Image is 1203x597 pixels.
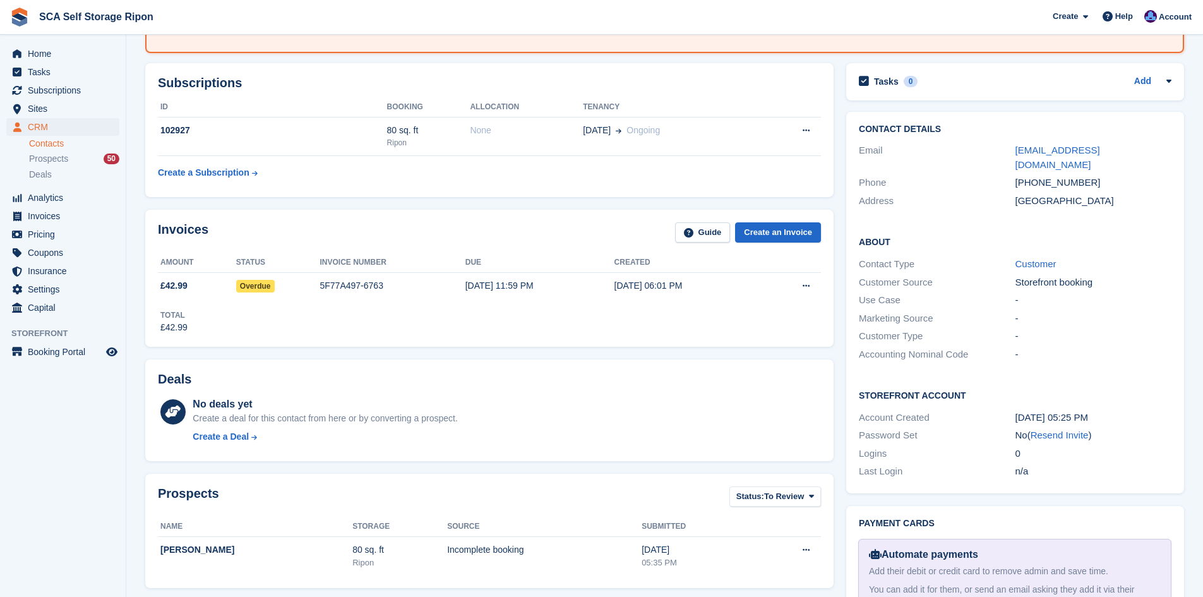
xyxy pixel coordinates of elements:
[158,486,219,510] h2: Prospects
[160,310,188,321] div: Total
[6,299,119,317] a: menu
[158,372,191,387] h2: Deals
[626,125,660,135] span: Ongoing
[1134,75,1151,89] a: Add
[6,244,119,262] a: menu
[1159,11,1192,23] span: Account
[28,100,104,118] span: Sites
[10,8,29,27] img: stora-icon-8386f47178a22dfd0bd8f6a31ec36ba5ce8667c1dd55bd0f319d3a0aa187defe.svg
[874,76,899,87] h2: Tasks
[29,168,119,181] a: Deals
[735,222,821,243] a: Create an Invoice
[387,124,470,137] div: 80 sq. ft
[583,124,611,137] span: [DATE]
[859,235,1171,248] h2: About
[859,143,1015,172] div: Email
[160,543,352,557] div: [PERSON_NAME]
[6,343,119,361] a: menu
[29,138,119,150] a: Contacts
[28,118,104,136] span: CRM
[470,97,583,118] th: Allocation
[34,6,159,27] a: SCA Self Storage Ripon
[28,343,104,361] span: Booking Portal
[28,280,104,298] span: Settings
[447,517,642,537] th: Source
[1015,311,1171,326] div: -
[6,63,119,81] a: menu
[1015,145,1100,170] a: [EMAIL_ADDRESS][DOMAIN_NAME]
[859,257,1015,272] div: Contact Type
[869,565,1161,578] div: Add their debit or credit card to remove admin and save time.
[158,124,387,137] div: 102927
[28,299,104,317] span: Capital
[29,152,119,166] a: Prospects 50
[1015,411,1171,425] div: [DATE] 05:25 PM
[28,207,104,225] span: Invoices
[6,118,119,136] a: menu
[158,166,249,179] div: Create a Subscription
[470,124,583,137] div: None
[642,557,754,569] div: 05:35 PM
[352,543,447,557] div: 80 sq. ft
[158,97,387,118] th: ID
[28,45,104,63] span: Home
[158,161,258,184] a: Create a Subscription
[859,519,1171,529] h2: Payment cards
[28,81,104,99] span: Subscriptions
[859,447,1015,461] div: Logins
[320,279,465,292] div: 5F77A497-6763
[447,543,642,557] div: Incomplete booking
[6,100,119,118] a: menu
[859,311,1015,326] div: Marketing Source
[160,279,188,292] span: £42.99
[6,45,119,63] a: menu
[1015,293,1171,308] div: -
[869,547,1161,562] div: Automate payments
[158,517,352,537] th: Name
[583,97,760,118] th: Tenancy
[1015,176,1171,190] div: [PHONE_NUMBER]
[859,411,1015,425] div: Account Created
[859,176,1015,190] div: Phone
[6,207,119,225] a: menu
[158,253,236,273] th: Amount
[1015,447,1171,461] div: 0
[193,430,457,443] a: Create a Deal
[29,169,52,181] span: Deals
[904,76,918,87] div: 0
[764,490,804,503] span: To Review
[28,63,104,81] span: Tasks
[104,344,119,359] a: Preview store
[1031,430,1089,440] a: Resend Invite
[193,430,249,443] div: Create a Deal
[1015,464,1171,479] div: n/a
[465,279,614,292] div: [DATE] 11:59 PM
[1015,275,1171,290] div: Storefront booking
[1027,430,1092,440] span: ( )
[859,347,1015,362] div: Accounting Nominal Code
[1015,194,1171,208] div: [GEOGRAPHIC_DATA]
[859,194,1015,208] div: Address
[859,293,1015,308] div: Use Case
[859,329,1015,344] div: Customer Type
[236,253,320,273] th: Status
[614,253,763,273] th: Created
[104,154,119,164] div: 50
[158,222,208,243] h2: Invoices
[387,97,470,118] th: Booking
[28,262,104,280] span: Insurance
[193,397,457,412] div: No deals yet
[193,412,457,425] div: Create a deal for this contact from here or by converting a prospect.
[859,275,1015,290] div: Customer Source
[1015,329,1171,344] div: -
[352,557,447,569] div: Ripon
[465,253,614,273] th: Due
[736,490,764,503] span: Status:
[1015,428,1171,443] div: No
[28,226,104,243] span: Pricing
[29,153,68,165] span: Prospects
[236,280,275,292] span: Overdue
[28,189,104,207] span: Analytics
[859,428,1015,443] div: Password Set
[387,137,470,148] div: Ripon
